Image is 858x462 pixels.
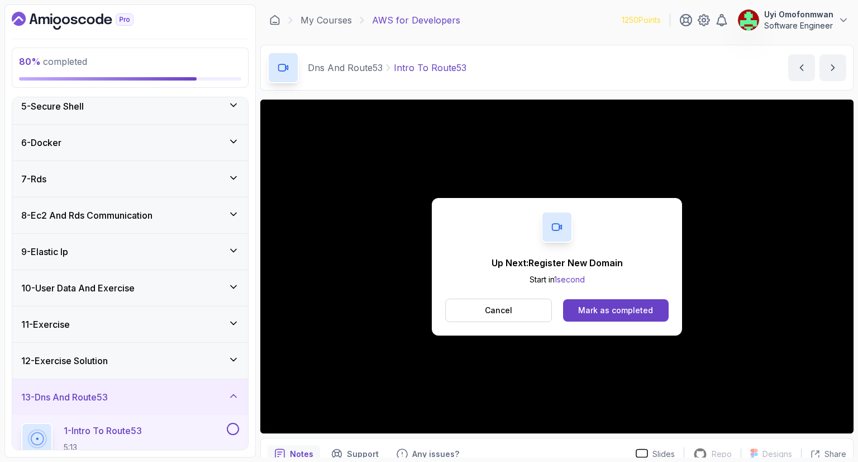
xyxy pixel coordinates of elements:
[578,305,653,316] div: Mark as completed
[824,449,846,460] p: Share
[412,449,459,460] p: Any issues?
[19,56,87,67] span: completed
[492,256,623,270] p: Up Next: Register New Domain
[269,15,280,26] a: Dashboard
[12,270,248,306] button: 10-User Data And Exercise
[260,100,854,433] iframe: 1 - Intro to Route 53
[788,54,815,81] button: previous content
[563,299,669,322] button: Mark as completed
[12,343,248,379] button: 12-Exercise Solution
[762,449,792,460] p: Designs
[21,209,152,222] h3: 8 - Ec2 And Rds Communication
[21,318,70,331] h3: 11 - Exercise
[801,449,846,460] button: Share
[21,245,68,258] h3: 9 - Elastic Ip
[738,10,759,31] img: user profile image
[394,61,466,74] p: Intro To Route53
[12,12,159,30] a: Dashboard
[712,449,732,460] p: Repo
[485,305,512,316] p: Cancel
[372,13,460,27] p: AWS for Developers
[21,423,239,454] button: 1-Intro To Route535:13
[819,54,846,81] button: next content
[652,449,675,460] p: Slides
[622,15,661,26] p: 1250 Points
[764,9,833,20] p: Uyi Omofonmwan
[21,390,108,404] h3: 13 - Dns And Route53
[764,20,833,31] p: Software Engineer
[19,56,41,67] span: 80 %
[21,281,135,295] h3: 10 - User Data And Exercise
[12,379,248,415] button: 13-Dns And Route53
[21,354,108,367] h3: 12 - Exercise Solution
[21,172,46,186] h3: 7 - Rds
[290,449,313,460] p: Notes
[347,449,379,460] p: Support
[12,307,248,342] button: 11-Exercise
[21,136,61,149] h3: 6 - Docker
[12,197,248,233] button: 8-Ec2 And Rds Communication
[21,100,84,113] h3: 5 - Secure Shell
[12,125,248,161] button: 6-Docker
[554,275,585,284] span: 1 second
[301,13,352,27] a: My Courses
[308,61,383,74] p: Dns And Route53
[12,234,248,270] button: 9-Elastic Ip
[12,88,248,124] button: 5-Secure Shell
[445,299,552,322] button: Cancel
[64,442,142,453] p: 5:13
[64,424,142,437] p: 1 - Intro To Route53
[492,274,623,285] p: Start in
[627,449,684,460] a: Slides
[12,161,248,197] button: 7-Rds
[737,9,849,31] button: user profile imageUyi OmofonmwanSoftware Engineer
